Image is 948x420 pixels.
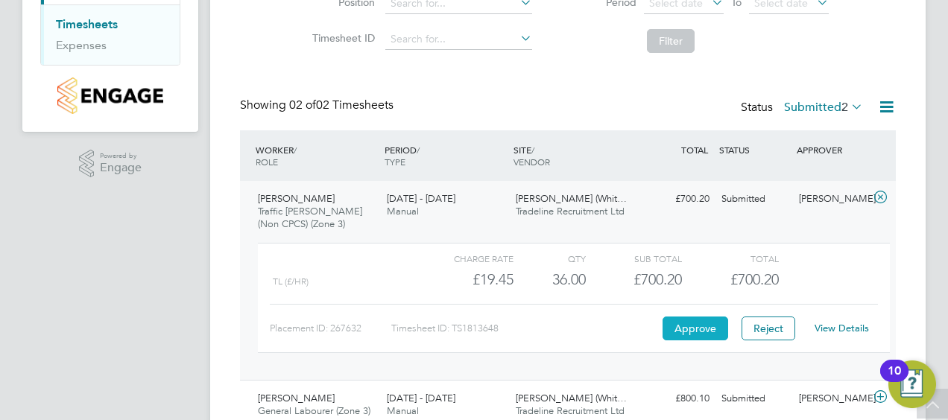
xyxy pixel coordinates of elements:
label: Timesheet ID [308,31,375,45]
a: Powered byEngage [79,150,142,178]
span: [DATE] - [DATE] [387,392,455,404]
div: Submitted [715,386,793,411]
span: 2 [841,100,848,115]
div: 36.00 [513,267,586,292]
div: APPROVER [793,136,870,163]
span: Manual [387,205,419,217]
span: 02 of [289,98,316,112]
a: Timesheets [56,17,118,31]
div: WORKER [252,136,381,175]
button: Open Resource Center, 10 new notifications [888,360,936,408]
span: TOTAL [681,144,708,156]
span: VENDOR [513,156,550,168]
div: Submitted [715,187,793,211]
span: TYPE [385,156,405,168]
span: TL (£/HR) [273,276,309,287]
div: £700.20 [586,267,682,292]
span: [DATE] - [DATE] [387,192,455,205]
button: Approve [663,316,728,340]
input: Search for... [385,29,532,50]
span: Engage [100,162,142,174]
span: ROLE [256,156,278,168]
span: / [531,144,534,156]
span: Powered by [100,150,142,162]
div: £700.20 [638,187,715,211]
span: / [417,144,420,156]
span: Traffic [PERSON_NAME] (Non CPCS) (Zone 3) [258,205,362,230]
div: Status [741,98,866,118]
div: £800.10 [638,386,715,411]
button: Reject [742,316,795,340]
span: / [294,144,297,156]
div: [PERSON_NAME] [793,187,870,211]
div: [PERSON_NAME] [793,386,870,411]
a: View Details [815,322,869,334]
div: PERIOD [381,136,510,175]
a: Go to home page [40,77,180,114]
span: Manual [387,404,419,417]
div: Timesheets [41,4,180,65]
span: Tradeline Recruitment Ltd [516,205,625,217]
span: 02 Timesheets [289,98,394,112]
div: SITE [510,136,639,175]
img: countryside-properties-logo-retina.png [57,77,162,114]
button: Filter [647,29,695,53]
label: Submitted [784,100,863,115]
div: QTY [513,249,586,267]
span: [PERSON_NAME] (Whit… [516,392,627,404]
span: Tradeline Recruitment Ltd [516,404,625,417]
a: Expenses [56,38,107,52]
div: Timesheet ID: TS1813648 [391,316,659,340]
div: STATUS [715,136,793,163]
div: £19.45 [417,267,513,292]
span: [PERSON_NAME] [258,392,335,404]
div: Charge rate [417,249,513,267]
span: General Labourer (Zone 3) [258,404,370,417]
span: [PERSON_NAME] (Whit… [516,192,627,205]
div: Sub Total [586,249,682,267]
div: Showing [240,98,396,113]
div: Total [682,249,778,267]
div: Placement ID: 267632 [270,316,391,340]
span: [PERSON_NAME] [258,192,335,205]
div: 10 [888,371,901,390]
span: £700.20 [730,270,779,288]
